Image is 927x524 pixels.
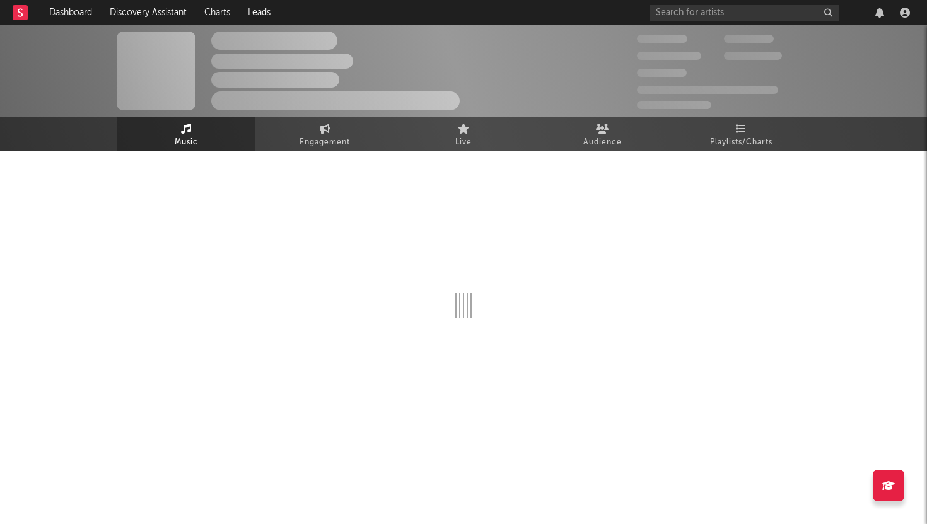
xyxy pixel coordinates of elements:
span: 50,000,000 [637,52,701,60]
span: 1,000,000 [724,52,782,60]
span: 100,000 [724,35,774,43]
span: Playlists/Charts [710,135,772,150]
span: Live [455,135,472,150]
span: Engagement [300,135,350,150]
a: Music [117,117,255,151]
span: Music [175,135,198,150]
span: 50,000,000 Monthly Listeners [637,86,778,94]
span: Audience [583,135,622,150]
input: Search for artists [650,5,839,21]
a: Engagement [255,117,394,151]
span: 100,000 [637,69,687,77]
a: Audience [533,117,672,151]
a: Live [394,117,533,151]
span: Jump Score: 85.0 [637,101,711,109]
span: 300,000 [637,35,687,43]
a: Playlists/Charts [672,117,810,151]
